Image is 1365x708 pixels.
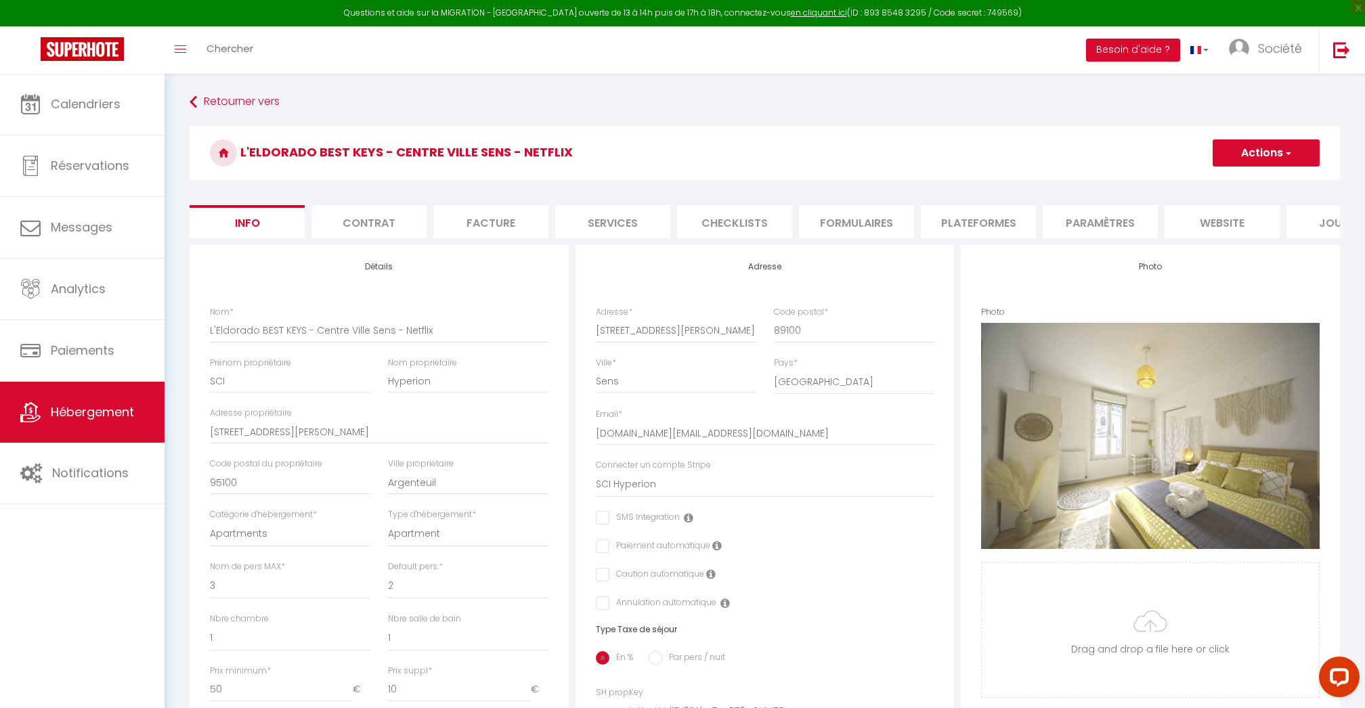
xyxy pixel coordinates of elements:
[596,357,616,370] label: Ville
[921,205,1036,238] li: Plateformes
[1308,651,1365,708] iframe: LiveChat chat widget
[609,539,710,554] label: Paiement automatique
[596,408,622,421] label: Email
[596,262,934,271] h4: Adresse
[1333,41,1350,58] img: logout
[596,306,632,319] label: Adresse
[207,41,253,56] span: Chercher
[596,625,934,634] h6: Type Taxe de séjour
[981,306,1005,319] label: Photo
[433,205,548,238] li: Facture
[388,357,457,370] label: Nom propriétaire
[51,342,114,359] span: Paiements
[388,613,461,625] label: Nbre salle de bain
[210,665,271,678] label: Prix minimum
[662,651,725,666] label: Par pers / nuit
[799,205,914,238] li: Formulaires
[51,403,134,420] span: Hébergement
[210,508,317,521] label: Catégorie d'hébergement
[791,7,847,18] a: en cliquant ici
[555,205,670,238] li: Services
[596,459,711,472] label: Connecter un compte Stripe
[1119,426,1183,446] button: Supprimer
[609,568,704,583] label: Caution automatique
[353,678,370,702] span: €
[210,458,322,470] label: Code postal du propriétaire
[388,665,432,678] label: Prix suppl
[210,613,269,625] label: Nbre chambre
[51,95,121,112] span: Calendriers
[677,205,792,238] li: Checklists
[210,407,292,420] label: Adresse propriétaire
[210,560,285,573] label: Nom de pers MAX
[609,651,633,666] label: En %
[1165,205,1280,238] li: website
[774,306,828,319] label: Code postal
[210,262,548,271] h4: Détails
[51,280,106,297] span: Analytics
[41,37,124,61] img: Super Booking
[196,26,263,74] a: Chercher
[190,205,305,238] li: Info
[596,686,643,699] label: SH propKey
[190,126,1340,180] h3: L'Eldorado BEST KEYS - Centre Ville Sens - Netflix
[1229,39,1249,59] img: ...
[51,219,112,236] span: Messages
[1213,139,1320,167] button: Actions
[1258,40,1302,57] span: Société
[531,678,548,702] span: €
[388,458,454,470] label: Ville propriétaire
[1086,39,1180,62] button: Besoin d'aide ?
[210,357,291,370] label: Prénom propriétaire
[388,508,476,521] label: Type d'hébergement
[1043,205,1158,238] li: Paramètres
[1219,26,1319,74] a: ... Société
[210,306,234,319] label: Nom
[52,464,129,481] span: Notifications
[981,262,1320,271] h4: Photo
[774,357,798,370] label: Pays
[388,560,443,573] label: Default pers.
[190,90,1340,114] a: Retourner vers
[51,157,129,174] span: Réservations
[311,205,427,238] li: Contrat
